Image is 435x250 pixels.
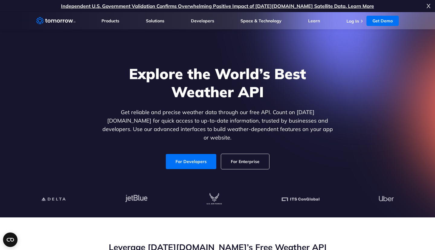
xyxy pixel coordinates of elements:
a: Solutions [146,18,164,24]
a: Products [101,18,119,24]
a: For Enterprise [221,154,269,169]
p: Get reliable and precise weather data through our free API. Count on [DATE][DOMAIN_NAME] for quic... [101,108,334,142]
a: Space & Technology [240,18,282,24]
a: Home link [36,16,76,25]
a: Learn [308,18,320,24]
a: Get Demo [366,16,399,26]
button: Open CMP widget [3,232,18,247]
a: Developers [191,18,214,24]
h1: Explore the World’s Best Weather API [101,65,334,101]
a: Independent U.S. Government Validation Confirms Overwhelming Positive Impact of [DATE][DOMAIN_NAM... [61,3,374,9]
a: Log In [346,18,359,24]
a: For Developers [166,154,216,169]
